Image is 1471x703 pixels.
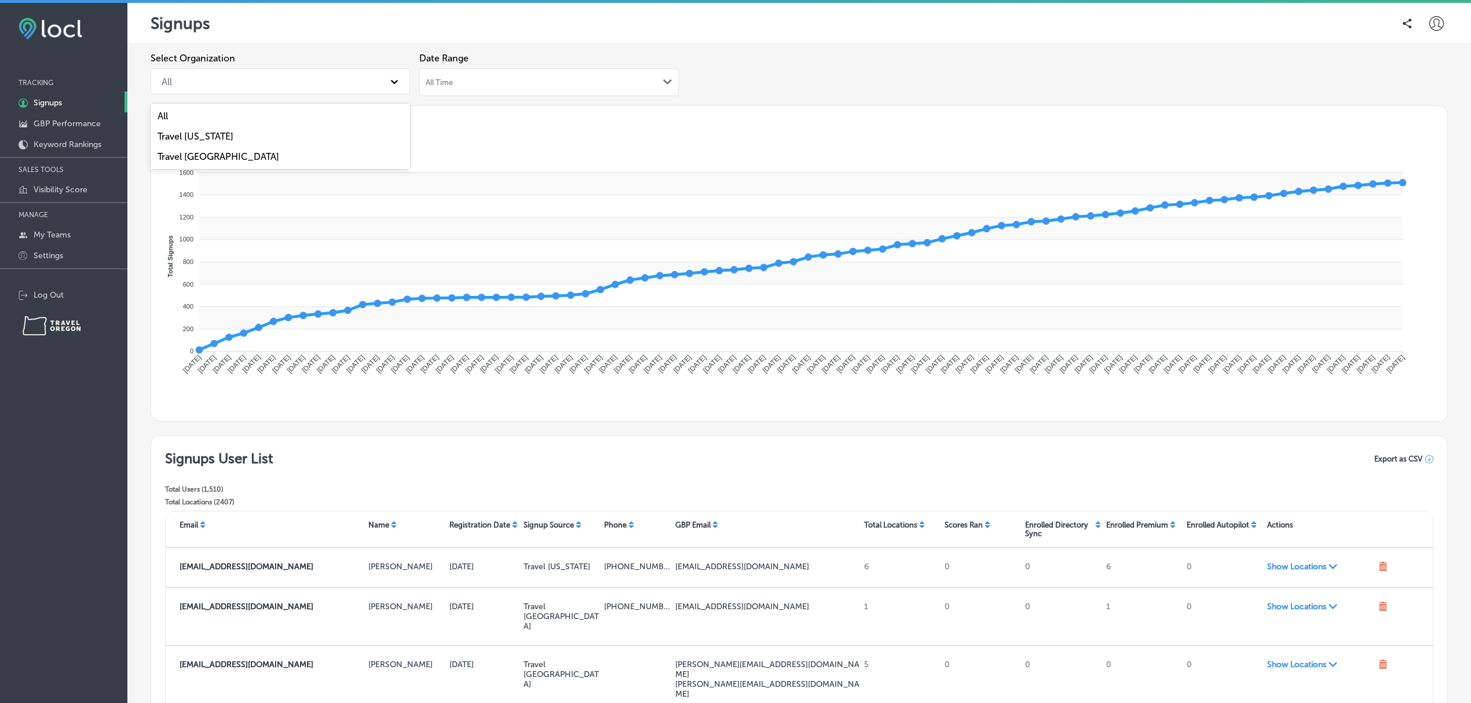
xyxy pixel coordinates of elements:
[196,353,218,375] tspan: [DATE]
[180,602,313,612] strong: [EMAIL_ADDRESS][DOMAIN_NAME]
[390,353,411,375] tspan: [DATE]
[1267,521,1293,529] p: Actions
[180,214,193,221] tspan: 1200
[151,126,410,147] div: Travel [US_STATE]
[864,521,917,529] p: Total Locations
[672,353,693,375] tspan: [DATE]
[1147,353,1169,375] tspan: [DATE]
[190,347,193,354] tspan: 0
[1177,353,1198,375] tspan: [DATE]
[731,353,753,375] tspan: [DATE]
[167,236,174,277] text: Total Signups
[910,353,931,375] tspan: [DATE]
[538,353,559,375] tspan: [DATE]
[675,660,859,679] p: geoff@nossacoffee.com
[1296,353,1318,375] tspan: [DATE]
[180,236,193,243] tspan: 1000
[404,353,426,375] tspan: [DATE]
[1102,557,1182,578] div: 6
[1267,602,1374,612] span: Show Locations
[330,353,352,375] tspan: [DATE]
[524,660,599,689] p: Travel [GEOGRAPHIC_DATA]
[598,353,619,375] tspan: [DATE]
[368,521,389,529] p: Name
[675,521,711,529] p: GBP Email
[1103,353,1124,375] tspan: [DATE]
[716,353,738,375] tspan: [DATE]
[1088,353,1109,375] tspan: [DATE]
[859,557,940,578] div: 6
[583,353,604,375] tspan: [DATE]
[1355,353,1377,375] tspan: [DATE]
[1236,353,1258,375] tspan: [DATE]
[524,562,599,572] p: Travel [US_STATE]
[1187,521,1249,529] p: Enrolled Autopilot
[34,290,64,300] p: Log Out
[895,353,916,375] tspan: [DATE]
[360,353,381,375] tspan: [DATE]
[183,281,193,288] tspan: 600
[835,353,857,375] tspan: [DATE]
[1162,353,1184,375] tspan: [DATE]
[775,353,797,375] tspan: [DATE]
[568,353,589,375] tspan: [DATE]
[865,353,887,375] tspan: [DATE]
[924,353,946,375] tspan: [DATE]
[1020,557,1101,578] div: 0
[180,562,364,572] p: lily.crisp@juniperpreserve.com
[675,602,859,612] p: fielddaybb@gmail.com
[151,53,410,64] label: Select Organization
[1266,353,1287,375] tspan: [DATE]
[449,562,519,572] p: [DATE]
[34,185,87,195] p: Visibility Score
[999,353,1020,375] tspan: [DATE]
[1013,353,1035,375] tspan: [DATE]
[368,562,444,572] p: Lily Crisp
[939,353,961,375] tspan: [DATE]
[151,14,210,33] p: Signups
[375,353,396,375] tspan: [DATE]
[880,353,901,375] tspan: [DATE]
[1025,521,1093,538] p: Enrolled Directory Sync
[850,353,872,375] tspan: [DATE]
[180,660,364,669] p: skye@rankrevolutionseo.com
[675,679,859,699] p: geoff@nossacoffee.com
[241,353,262,375] tspan: [DATE]
[969,353,990,375] tspan: [DATE]
[300,353,321,375] tspan: [DATE]
[34,98,62,108] p: Signups
[524,521,574,529] p: Signup Source
[180,562,313,572] strong: [EMAIL_ADDRESS][DOMAIN_NAME]
[19,18,82,39] img: fda3e92497d09a02dc62c9cd864e3231.png
[449,353,470,375] tspan: [DATE]
[612,353,634,375] tspan: [DATE]
[1341,353,1362,375] tspan: [DATE]
[1385,353,1407,375] tspan: [DATE]
[746,353,767,375] tspan: [DATE]
[1102,597,1182,636] div: 1
[449,660,519,669] p: [DATE]
[1182,597,1263,636] div: 0
[1073,353,1095,375] tspan: [DATE]
[345,353,367,375] tspan: [DATE]
[984,353,1005,375] tspan: [DATE]
[1311,353,1332,375] tspan: [DATE]
[1267,660,1374,669] span: Show Locations
[151,106,410,126] div: All
[1020,597,1101,636] div: 0
[945,521,983,529] p: Scores Ran
[434,353,456,375] tspan: [DATE]
[508,353,530,375] tspan: [DATE]
[687,353,708,375] tspan: [DATE]
[180,521,198,529] p: Email
[23,316,80,335] img: Travel Oregon
[34,251,63,261] p: Settings
[183,325,193,332] tspan: 200
[627,353,649,375] tspan: [DATE]
[1044,353,1065,375] tspan: [DATE]
[604,602,671,612] p: [PHONE_NUMBER]
[180,660,313,669] strong: [EMAIL_ADDRESS][DOMAIN_NAME]
[859,597,940,636] div: 1
[1106,521,1168,529] p: Enrolled Premium
[165,450,273,467] h2: Signups User List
